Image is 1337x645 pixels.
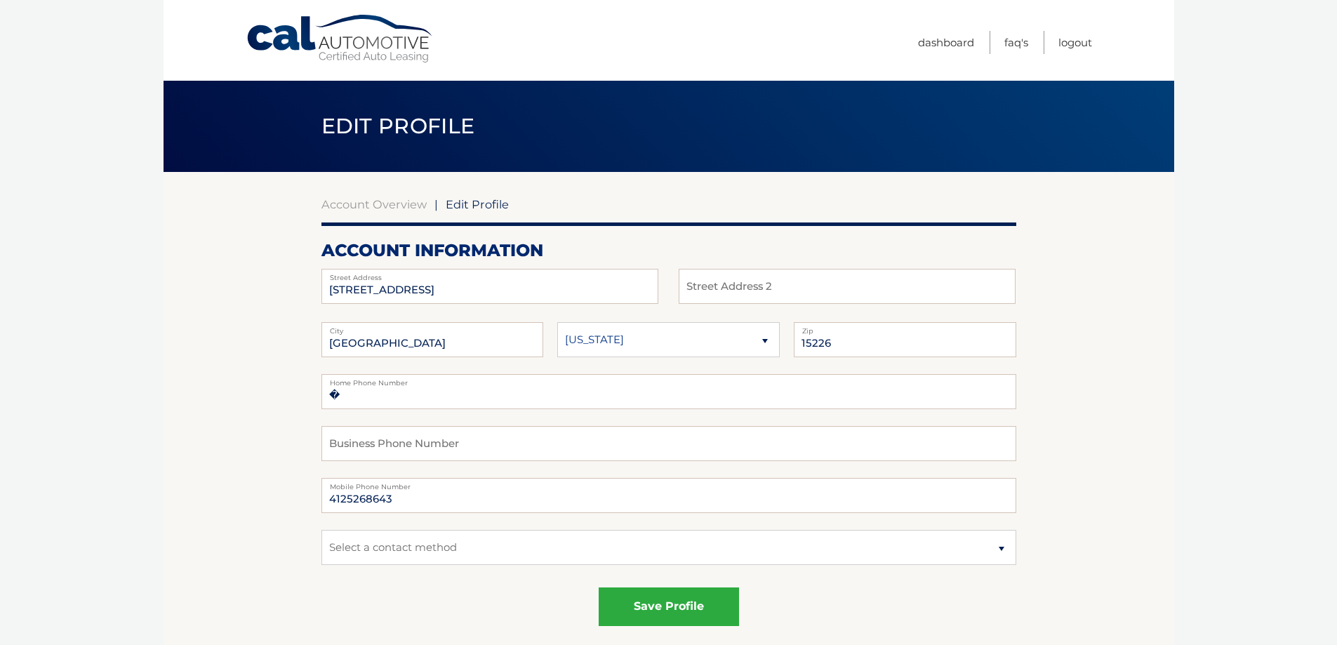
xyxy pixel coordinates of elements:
[246,14,435,64] a: Cal Automotive
[321,478,1016,489] label: Mobile Phone Number
[321,322,544,357] input: City
[321,426,1016,461] input: Business Phone Number
[321,113,475,139] span: Edit Profile
[794,322,1016,357] input: Zip
[1004,31,1028,54] a: FAQ's
[1058,31,1092,54] a: Logout
[321,269,658,304] input: Street Address 2
[321,197,427,211] a: Account Overview
[321,374,1016,385] label: Home Phone Number
[434,197,438,211] span: |
[679,269,1016,304] input: Street Address 2
[321,478,1016,513] input: Mobile Phone Number
[321,374,1016,409] input: Home Phone Number
[321,322,544,333] label: City
[321,269,658,280] label: Street Address
[321,240,1016,261] h2: account information
[446,197,509,211] span: Edit Profile
[599,587,739,626] button: save profile
[794,322,1016,333] label: Zip
[918,31,974,54] a: Dashboard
